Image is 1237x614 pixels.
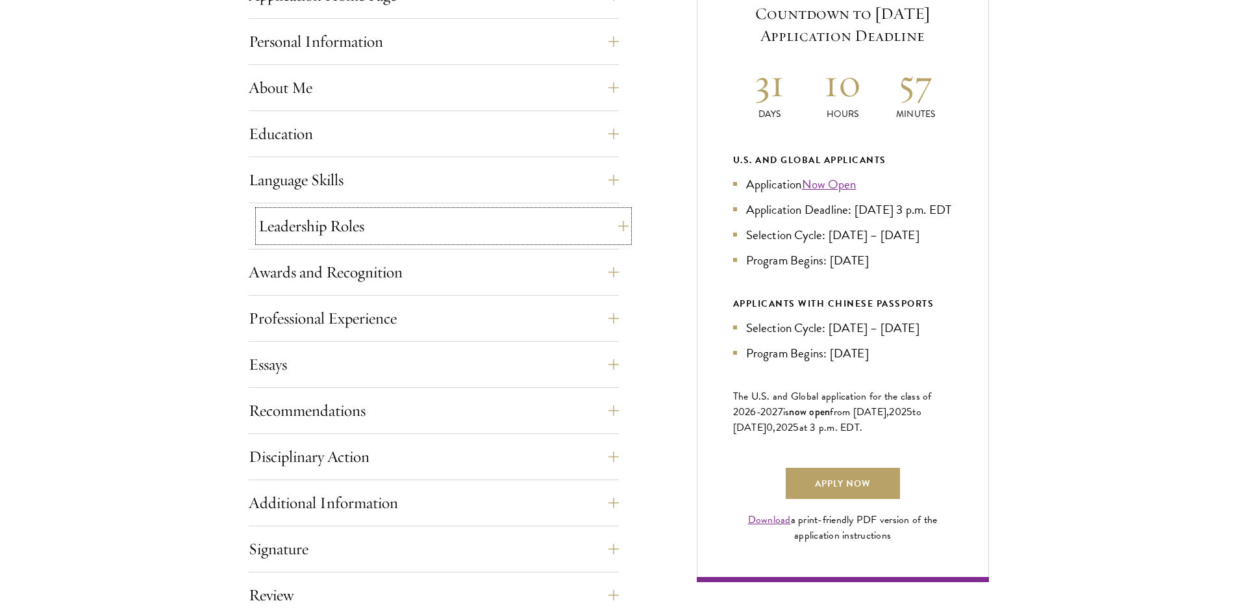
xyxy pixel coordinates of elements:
[733,107,806,121] p: Days
[773,420,775,435] span: ,
[733,512,953,543] div: a print-friendly PDF version of the application instructions
[799,420,863,435] span: at 3 p.m. EDT.
[733,200,953,219] li: Application Deadline: [DATE] 3 p.m. EDT
[249,441,619,472] button: Disciplinary Action
[249,72,619,103] button: About Me
[733,296,953,312] div: APPLICANTS WITH CHINESE PASSPORTS
[906,404,912,420] span: 5
[786,468,900,499] a: Apply Now
[733,225,953,244] li: Selection Cycle: [DATE] – [DATE]
[249,533,619,565] button: Signature
[258,211,629,242] button: Leadership Roles
[249,395,619,426] button: Recommendations
[249,164,619,196] button: Language Skills
[748,512,791,528] a: Download
[806,107,879,121] p: Hours
[793,420,799,435] span: 5
[789,404,830,419] span: now open
[249,580,619,611] button: Review
[733,175,953,194] li: Application
[766,420,773,435] span: 0
[249,349,619,380] button: Essays
[889,404,906,420] span: 202
[733,58,806,107] h2: 31
[756,404,778,420] span: -202
[778,404,783,420] span: 7
[249,257,619,288] button: Awards and Recognition
[750,404,756,420] span: 6
[733,404,921,435] span: to [DATE]
[249,26,619,57] button: Personal Information
[733,152,953,168] div: U.S. and Global Applicants
[249,487,619,518] button: Additional Information
[249,118,619,149] button: Education
[806,58,879,107] h2: 10
[879,107,953,121] p: Minutes
[830,404,889,420] span: from [DATE],
[733,344,953,363] li: Program Begins: [DATE]
[802,175,856,194] a: Now Open
[249,303,619,334] button: Professional Experience
[733,318,953,337] li: Selection Cycle: [DATE] – [DATE]
[776,420,793,435] span: 202
[879,58,953,107] h2: 57
[783,404,790,420] span: is
[733,251,953,270] li: Program Begins: [DATE]
[733,389,932,420] span: The U.S. and Global application for the class of 202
